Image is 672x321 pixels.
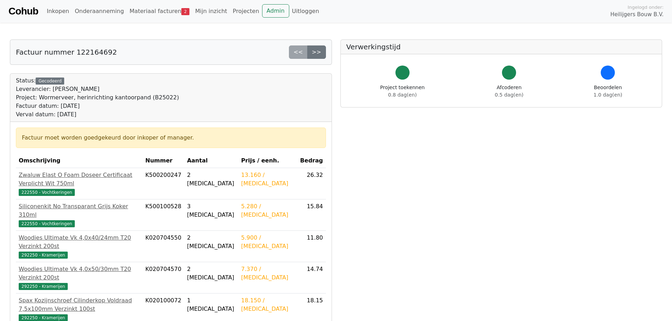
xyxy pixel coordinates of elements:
span: 292250 - Kramerijen [19,283,68,290]
td: 26.32 [297,168,326,199]
span: 222550 - Vochtkeringen [19,220,75,227]
a: Mijn inzicht [192,4,230,18]
span: Heilijgers Bouw B.V. [610,11,664,19]
th: Bedrag [297,154,326,168]
div: 7.370 / [MEDICAL_DATA] [241,265,295,282]
td: K020704550 [143,231,184,262]
div: Zwaluw Elast O Foam Doseer Certificaat Verplicht Wit 750ml [19,171,140,188]
a: Woodies Ultimate Vk 4,0x50/30mm T20 Verzinkt 200st292250 - Kramerijen [19,265,140,290]
td: K500200247 [143,168,184,199]
th: Prijs / eenh. [238,154,297,168]
span: 222550 - Vochtkeringen [19,189,75,196]
div: 18.150 / [MEDICAL_DATA] [241,296,295,313]
th: Nummer [143,154,184,168]
a: Admin [262,4,289,18]
span: Ingelogd onder: [628,4,664,11]
td: K500100528 [143,199,184,231]
a: Uitloggen [289,4,322,18]
div: Siliconenkit No Transparant Grijs Koker 310ml [19,202,140,219]
td: 11.80 [297,231,326,262]
div: Factuur datum: [DATE] [16,102,179,110]
div: 13.160 / [MEDICAL_DATA] [241,171,295,188]
div: 5.900 / [MEDICAL_DATA] [241,234,295,251]
div: 1 [MEDICAL_DATA] [187,296,235,313]
div: Verval datum: [DATE] [16,110,179,119]
div: 2 [MEDICAL_DATA] [187,171,235,188]
div: 5.280 / [MEDICAL_DATA] [241,202,295,219]
div: Project: Wormerveer, herinrichting kantoorpand (B25022) [16,93,179,102]
a: Onderaanneming [72,4,127,18]
div: Woodies Ultimate Vk 4,0x50/30mm T20 Verzinkt 200st [19,265,140,282]
div: Factuur moet worden goedgekeurd door inkoper of manager. [22,134,320,142]
span: 0.5 dag(en) [495,92,523,98]
a: Zwaluw Elast O Foam Doseer Certificaat Verplicht Wit 750ml222550 - Vochtkeringen [19,171,140,196]
th: Omschrijving [16,154,143,168]
th: Aantal [184,154,238,168]
a: Siliconenkit No Transparant Grijs Koker 310ml222550 - Vochtkeringen [19,202,140,228]
a: Inkopen [44,4,72,18]
a: >> [307,45,326,59]
span: 2 [181,8,189,15]
a: Projecten [230,4,262,18]
span: 0.8 dag(en) [388,92,417,98]
div: Woodies Ultimate Vk 4,0x40/24mm T20 Verzinkt 200st [19,234,140,251]
td: K020704570 [143,262,184,294]
a: Cohub [8,3,38,20]
td: 14.74 [297,262,326,294]
div: Gecodeerd [36,78,64,85]
div: 3 [MEDICAL_DATA] [187,202,235,219]
td: 15.84 [297,199,326,231]
div: 2 [MEDICAL_DATA] [187,234,235,251]
div: Afcoderen [495,84,523,99]
h5: Factuur nummer 122164692 [16,48,117,56]
div: Beoordelen [594,84,622,99]
a: Woodies Ultimate Vk 4,0x40/24mm T20 Verzinkt 200st292250 - Kramerijen [19,234,140,259]
a: Materiaal facturen2 [127,4,192,18]
div: 2 [MEDICAL_DATA] [187,265,235,282]
div: Status: [16,76,179,119]
span: 1.0 dag(en) [594,92,622,98]
div: Spax Kozijnschroef Cilinderkop Voldraad 7,5x100mm Verzinkt 100st [19,296,140,313]
span: 292250 - Kramerijen [19,252,68,259]
h5: Verwerkingstijd [346,43,656,51]
div: Project toekennen [380,84,425,99]
div: Leverancier: [PERSON_NAME] [16,85,179,93]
